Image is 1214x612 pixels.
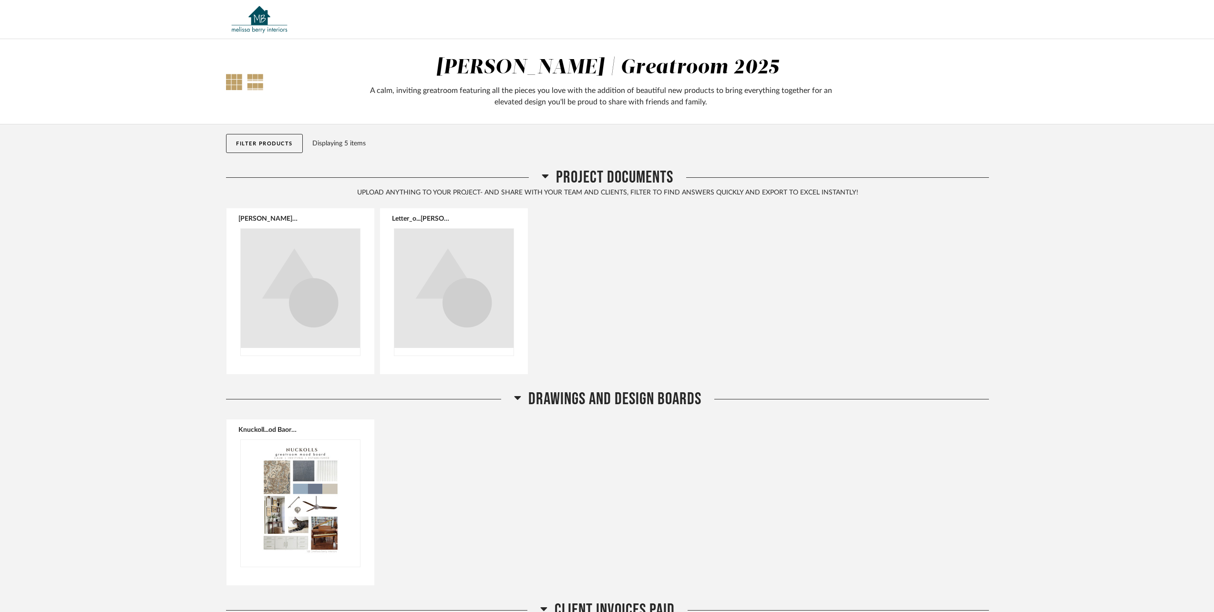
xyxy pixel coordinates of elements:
[226,134,303,153] button: Filter Products
[238,426,298,433] button: Knuckoll...od Baord.pdf
[241,229,360,348] div: 0
[241,440,360,559] div: 0
[356,85,846,108] div: A calm, inviting greatroom featuring all the pieces you love with the addition of beautiful new p...
[394,229,514,348] img: undefined
[312,138,985,149] div: Displaying 5 items
[528,389,701,409] span: Drawings and Design Boards
[226,0,293,39] img: a740545d-e537-499c-91cb-08c909f50bd0.svg
[394,229,514,348] div: 0
[241,440,360,559] img: undefined
[226,188,989,198] div: UPLOAD ANYTHING TO YOUR PROJECT- AND SHARE WITH YOUR TEAM AND CLIENTS, FILTER TO FIND ANSWERS QUI...
[241,229,360,348] img: undefined
[556,167,673,188] span: Project Documents
[436,58,779,78] div: [PERSON_NAME] | Greatroom 2025
[392,214,452,222] button: Letter_o...[PERSON_NAME].pdf
[238,214,298,222] button: [PERSON_NAME]...ign_Only.pdf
